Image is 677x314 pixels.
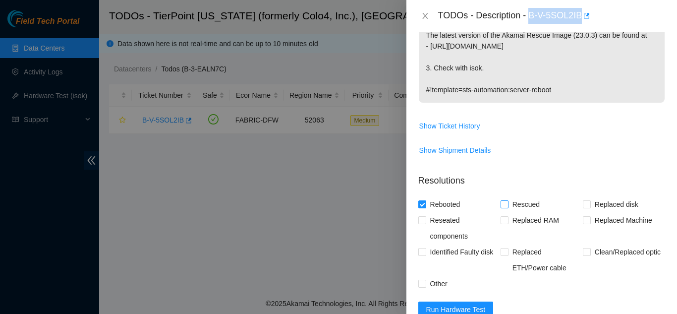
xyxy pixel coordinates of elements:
span: Replaced RAM [508,212,563,228]
span: Show Shipment Details [419,145,491,156]
button: Close [418,11,432,21]
button: Show Ticket History [419,118,481,134]
span: Rebooted [426,196,464,212]
span: close [421,12,429,20]
button: Show Shipment Details [419,142,492,158]
span: Reseated components [426,212,501,244]
span: Identified Faulty disk [426,244,498,260]
div: TODOs - Description - B-V-5SOL2IB [438,8,665,24]
span: Other [426,276,451,292]
span: Replaced ETH/Power cable [508,244,583,276]
span: Clean/Replaced optic [591,244,665,260]
span: Show Ticket History [419,121,480,131]
p: Resolutions [418,166,665,188]
span: Replaced disk [591,196,642,212]
span: Replaced Machine [591,212,656,228]
span: Rescued [508,196,544,212]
